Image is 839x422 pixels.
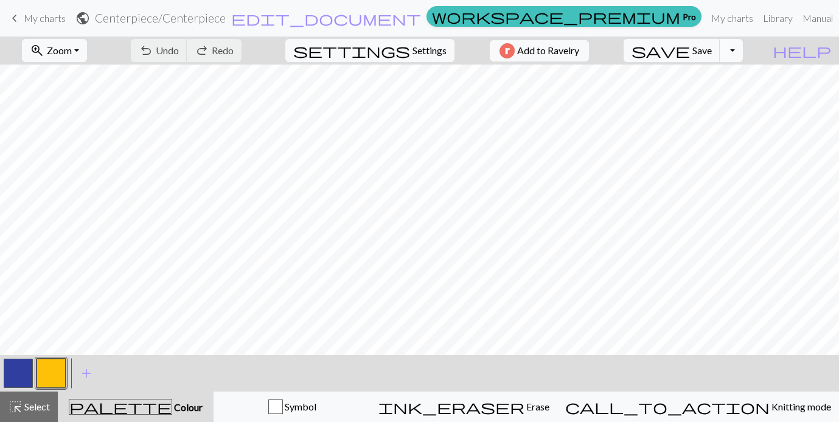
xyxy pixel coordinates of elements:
[285,39,454,62] button: SettingsSettings
[524,401,549,412] span: Erase
[798,6,838,30] a: Manual
[7,10,22,27] span: keyboard_arrow_left
[58,392,214,422] button: Colour
[30,42,44,59] span: zoom_in
[69,398,172,415] span: palette
[490,40,589,62] button: Add to Ravelry
[79,365,94,382] span: add
[557,392,839,422] button: Knitting mode
[214,392,371,422] button: Symbol
[413,43,447,58] span: Settings
[432,8,680,25] span: workspace_premium
[770,401,831,412] span: Knitting mode
[632,42,690,59] span: save
[624,39,720,62] button: Save
[517,43,579,58] span: Add to Ravelry
[75,10,90,27] span: public
[95,11,226,25] h2: Centerpiece / Centerpiece
[758,6,798,30] a: Library
[283,401,316,412] span: Symbol
[231,10,421,27] span: edit_document
[293,43,410,58] i: Settings
[7,8,66,29] a: My charts
[293,42,410,59] span: settings
[378,398,524,415] span: ink_eraser
[8,398,23,415] span: highlight_alt
[23,401,50,412] span: Select
[426,6,701,27] a: Pro
[371,392,557,422] button: Erase
[706,6,758,30] a: My charts
[172,401,203,413] span: Colour
[47,44,72,56] span: Zoom
[773,42,831,59] span: help
[565,398,770,415] span: call_to_action
[500,43,515,58] img: Ravelry
[22,39,87,62] button: Zoom
[24,12,66,24] span: My charts
[692,44,712,56] span: Save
